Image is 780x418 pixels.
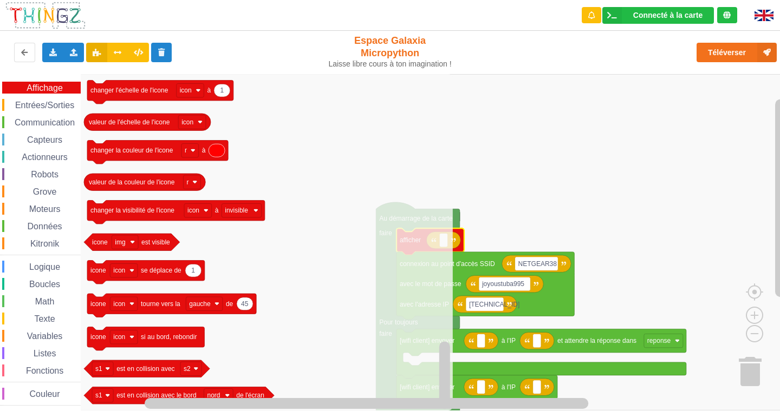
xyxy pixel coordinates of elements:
[324,35,457,69] div: Espace Galaxia Micropython
[25,83,64,92] span: Affichage
[29,170,60,179] span: Robots
[90,147,173,154] text: changer la couleur de l'icone
[180,87,192,94] text: icon
[20,152,69,162] span: Actionneurs
[185,147,187,154] text: r
[400,337,454,344] text: [wifi client] envoyer
[116,392,196,399] text: est en collision avec le bord
[502,337,516,344] text: à l'IP
[34,297,56,306] span: Math
[115,238,125,246] text: img
[225,207,248,214] text: invisible
[482,280,524,288] text: joyoustuba995
[14,101,76,110] span: Entrées/Sorties
[141,300,180,308] text: tourne vers la
[113,333,125,341] text: icon
[28,204,62,214] span: Moteurs
[89,118,170,126] text: valeur de l'échelle de l'icone
[32,314,56,323] span: Texte
[141,238,170,246] text: est visible
[95,365,102,373] text: s1
[469,301,519,308] text: [TECHNICAL_ID]
[207,87,211,94] text: à
[191,267,195,274] text: 1
[202,147,206,154] text: à
[236,392,264,399] text: de l'écran
[226,300,233,308] text: de
[90,333,106,341] text: icone
[28,389,62,399] span: Couleur
[116,365,174,373] text: est en collision avec
[184,365,191,373] text: s2
[141,333,197,341] text: si au bord, rebondir
[220,87,224,94] text: 1
[602,7,714,24] div: Ta base fonctionne bien !
[187,207,199,214] text: icon
[502,383,516,391] text: à l'IP
[28,262,62,271] span: Logique
[697,43,777,62] button: Téléverser
[633,11,703,19] div: Connecté à la carte
[755,10,773,21] img: gb.png
[141,267,181,274] text: se déplace de
[186,178,188,186] text: r
[5,1,86,30] img: thingz_logo.png
[92,238,108,246] text: icone
[90,267,106,274] text: icone
[400,383,454,391] text: [wifi client] envoyer
[215,207,219,214] text: à
[28,280,62,289] span: Boucles
[113,267,125,274] text: icon
[25,331,64,341] span: Variables
[241,300,249,308] text: 45
[189,300,211,308] text: gauche
[90,87,168,94] text: changer l'échelle de l'icone
[29,239,61,248] span: Kitronik
[90,207,174,214] text: changer la visibilité de l'icone
[518,260,557,268] text: NETGEAR38
[24,366,65,375] span: Fonctions
[25,135,64,144] span: Capteurs
[557,337,636,344] text: et attendre la réponse dans
[324,59,457,69] div: Laisse libre cours à ton imagination !
[207,392,220,399] text: nord
[26,222,64,231] span: Données
[31,187,58,196] span: Grove
[90,300,106,308] text: icone
[717,7,737,23] div: Tu es connecté au serveur de création de Thingz
[647,337,671,344] text: reponse
[113,300,125,308] text: icon
[181,118,193,126] text: icon
[89,178,175,186] text: valeur de la couleur de l'icone
[13,118,76,127] span: Communication
[32,349,58,358] span: Listes
[95,392,102,399] text: s1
